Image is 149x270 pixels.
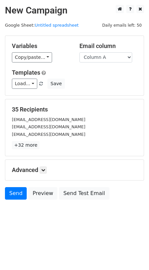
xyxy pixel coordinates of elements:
[28,187,57,200] a: Preview
[12,69,40,76] a: Templates
[12,124,85,129] small: [EMAIL_ADDRESS][DOMAIN_NAME]
[79,42,137,50] h5: Email column
[12,52,52,62] a: Copy/paste...
[47,79,65,89] button: Save
[5,187,27,200] a: Send
[12,79,37,89] a: Load...
[12,141,40,149] a: +32 more
[12,117,85,122] small: [EMAIL_ADDRESS][DOMAIN_NAME]
[35,23,78,28] a: Untitled spreadsheet
[100,22,144,29] span: Daily emails left: 50
[12,166,137,174] h5: Advanced
[12,106,137,113] h5: 35 Recipients
[100,23,144,28] a: Daily emails left: 50
[5,5,144,16] h2: New Campaign
[5,23,79,28] small: Google Sheet:
[12,42,70,50] h5: Variables
[12,132,85,137] small: [EMAIL_ADDRESS][DOMAIN_NAME]
[59,187,109,200] a: Send Test Email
